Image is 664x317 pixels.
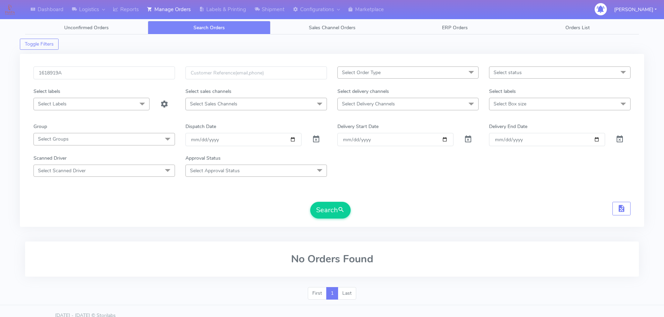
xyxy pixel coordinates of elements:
[185,154,221,162] label: Approval Status
[342,69,381,76] span: Select Order Type
[326,287,338,300] a: 1
[489,88,516,95] label: Select labels
[442,24,468,31] span: ERP Orders
[185,88,231,95] label: Select sales channels
[489,123,527,130] label: Delivery End Date
[494,69,522,76] span: Select status
[609,2,662,17] button: [PERSON_NAME]
[33,88,60,95] label: Select labels
[494,101,526,107] span: Select Box size
[20,39,59,50] button: Toggle Filters
[33,154,67,162] label: Scanned Driver
[337,123,379,130] label: Delivery Start Date
[25,21,639,34] ul: Tabs
[309,24,356,31] span: Sales Channel Orders
[310,202,351,219] button: Search
[185,123,216,130] label: Dispatch Date
[64,24,109,31] span: Unconfirmed Orders
[190,167,240,174] span: Select Approval Status
[185,66,327,79] input: Customer Reference(email,phone)
[33,253,631,265] h2: No Orders Found
[38,167,86,174] span: Select Scanned Driver
[565,24,590,31] span: Orders List
[33,123,47,130] label: Group
[38,101,67,107] span: Select Labels
[190,101,237,107] span: Select Sales Channels
[342,101,395,107] span: Select Delivery Channels
[337,88,389,95] label: Select delivery channels
[33,66,175,79] input: Order Id
[193,24,225,31] span: Search Orders
[38,136,69,142] span: Select Groups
